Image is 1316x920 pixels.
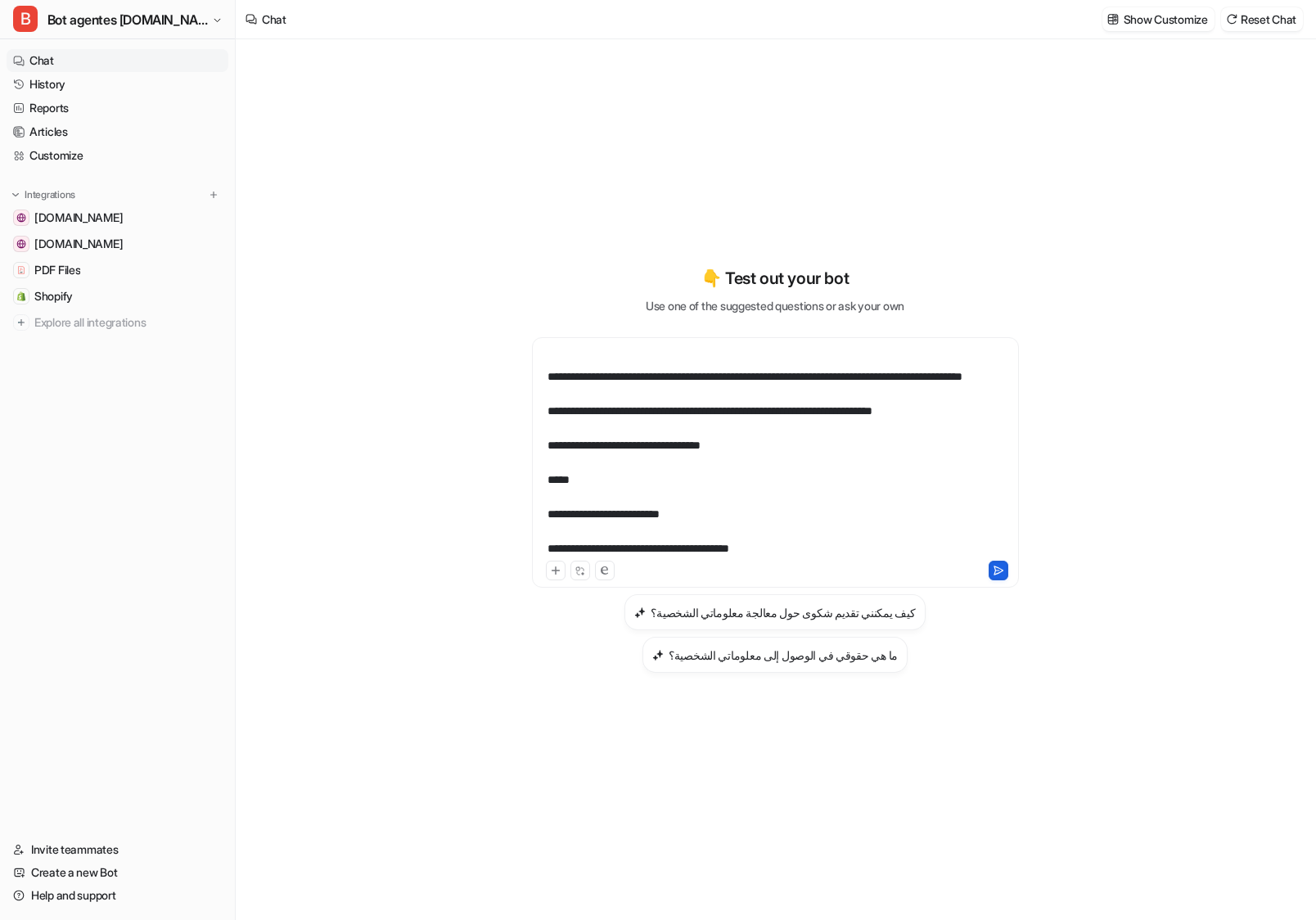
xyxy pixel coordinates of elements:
a: Explore all integrations [7,311,228,334]
img: ما هي حقوقي في الوصول إلى معلوماتي الشخصية؟ [652,649,664,661]
img: كيف يمكنني تقديم شكوى حول معالجة معلوماتي الشخصية؟ [634,607,646,619]
h3: كيف يمكنني تقديم شكوى حول معالجة معلوماتي الشخصية؟ [651,604,915,621]
a: Customize [7,144,228,167]
a: handwashbasin.com[DOMAIN_NAME] [7,206,228,229]
a: www.lioninox.com[DOMAIN_NAME] [7,232,228,255]
p: Integrations [25,188,75,201]
img: Shopify [16,291,26,301]
img: expand menu [10,189,21,201]
span: [DOMAIN_NAME] [34,210,123,226]
button: Show Customize [1102,7,1215,31]
button: Reset Chat [1221,7,1303,31]
p: Show Customize [1124,11,1208,28]
a: History [7,73,228,96]
h3: ما هي حقوقي في الوصول إلى معلوماتي الشخصية؟ [669,647,898,664]
p: Use one of the suggested questions or ask your own [646,297,904,314]
img: menu_add.svg [208,189,219,201]
a: Reports [7,97,228,120]
img: explore all integrations [13,314,29,331]
p: 👇 Test out your bot [701,266,849,291]
a: Help and support [7,884,228,907]
a: Invite teammates [7,838,228,861]
button: Integrations [7,187,80,203]
a: ShopifyShopify [7,285,228,308]
img: customize [1107,13,1119,25]
a: Chat [7,49,228,72]
span: [DOMAIN_NAME] [34,236,123,252]
img: www.lioninox.com [16,239,26,249]
img: handwashbasin.com [16,213,26,223]
span: PDF Files [34,262,80,278]
span: Shopify [34,288,73,304]
img: reset [1226,13,1237,25]
img: PDF Files [16,265,26,275]
span: Bot agentes [DOMAIN_NAME] [47,8,208,31]
a: Articles [7,120,228,143]
button: ما هي حقوقي في الوصول إلى معلوماتي الشخصية؟ما هي حقوقي في الوصول إلى معلوماتي الشخصية؟ [642,637,908,673]
div: Chat [262,11,286,28]
span: B [13,6,38,32]
a: PDF FilesPDF Files [7,259,228,282]
span: Explore all integrations [34,309,222,336]
button: كيف يمكنني تقديم شكوى حول معالجة معلوماتي الشخصية؟كيف يمكنني تقديم شكوى حول معالجة معلوماتي الشخصية؟ [624,594,925,630]
a: Create a new Bot [7,861,228,884]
